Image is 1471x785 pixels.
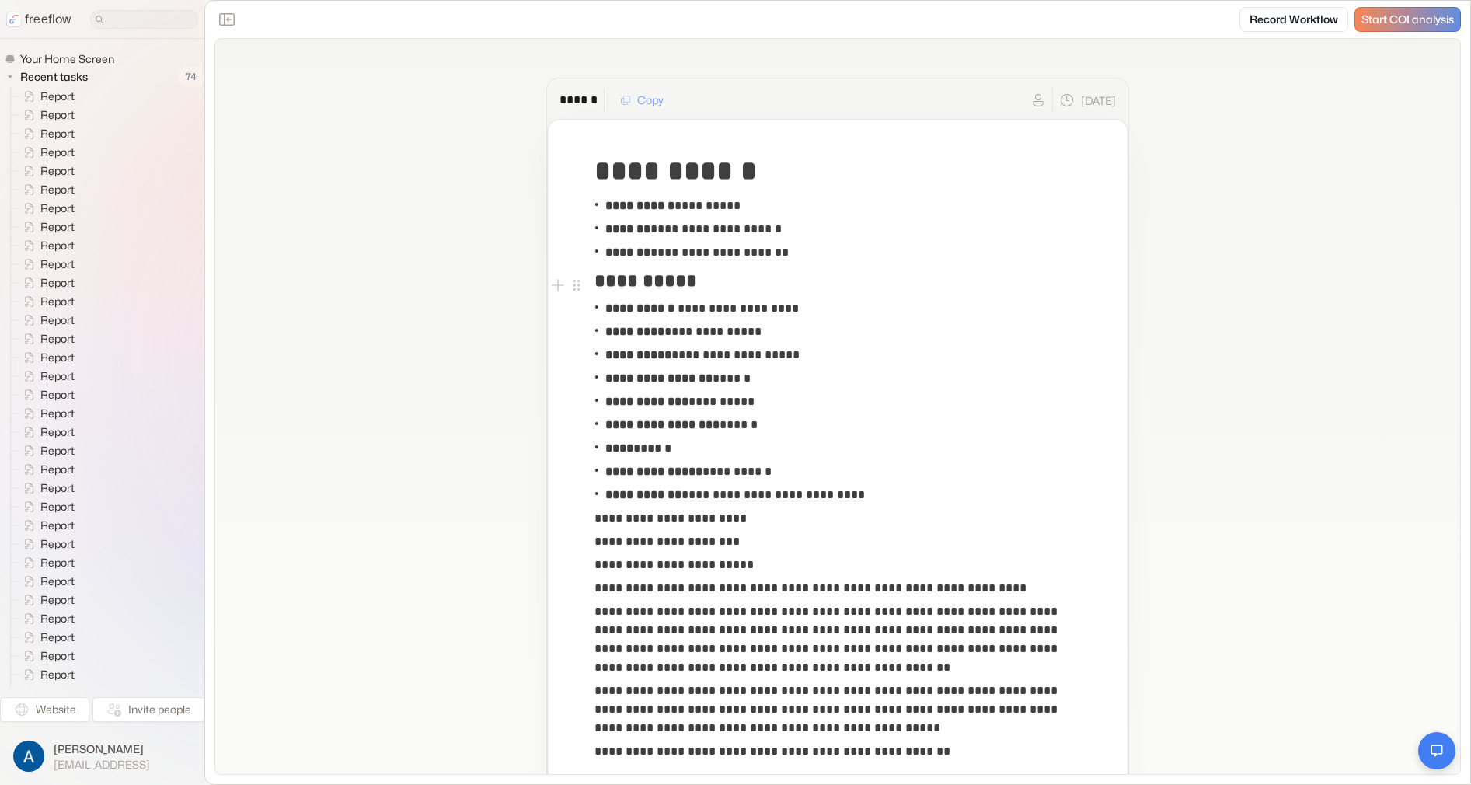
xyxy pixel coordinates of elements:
[37,256,79,272] span: Report
[178,67,204,87] span: 74
[37,443,79,459] span: Report
[11,330,81,348] a: Report
[37,107,79,123] span: Report
[37,201,79,216] span: Report
[11,87,81,106] a: Report
[37,275,79,291] span: Report
[37,368,79,384] span: Report
[37,387,79,403] span: Report
[37,312,79,328] span: Report
[37,555,79,570] span: Report
[214,7,239,32] button: Close the sidebar
[37,667,79,682] span: Report
[37,536,79,552] span: Report
[11,236,81,255] a: Report
[11,218,81,236] a: Report
[37,480,79,496] span: Report
[11,516,81,535] a: Report
[37,350,79,365] span: Report
[37,126,79,141] span: Report
[17,51,119,67] span: Your Home Screen
[37,182,79,197] span: Report
[11,665,81,684] a: Report
[11,311,81,330] a: Report
[611,88,673,113] button: Copy
[54,758,150,772] span: [EMAIL_ADDRESS]
[5,51,120,67] a: Your Home Screen
[11,199,81,218] a: Report
[11,460,81,479] a: Report
[11,367,81,386] a: Report
[37,648,79,664] span: Report
[37,331,79,347] span: Report
[11,553,81,572] a: Report
[11,479,81,497] a: Report
[549,276,567,295] button: Add block
[11,124,81,143] a: Report
[37,89,79,104] span: Report
[11,180,81,199] a: Report
[11,404,81,423] a: Report
[13,741,44,772] img: profile
[11,591,81,609] a: Report
[11,684,81,703] a: Report
[11,572,81,591] a: Report
[37,499,79,515] span: Report
[11,143,81,162] a: Report
[11,162,81,180] a: Report
[54,741,150,757] span: [PERSON_NAME]
[11,628,81,647] a: Report
[37,686,79,701] span: Report
[37,145,79,160] span: Report
[17,69,92,85] span: Recent tasks
[37,611,79,626] span: Report
[37,238,79,253] span: Report
[37,163,79,179] span: Report
[11,535,81,553] a: Report
[11,274,81,292] a: Report
[11,647,81,665] a: Report
[1239,7,1348,32] a: Record Workflow
[37,406,79,421] span: Report
[9,737,195,776] button: [PERSON_NAME][EMAIL_ADDRESS]
[1354,7,1461,32] a: Start COI analysis
[37,424,79,440] span: Report
[11,292,81,311] a: Report
[25,10,71,29] p: freeflow
[11,497,81,516] a: Report
[37,294,79,309] span: Report
[11,348,81,367] a: Report
[11,423,81,441] a: Report
[37,592,79,608] span: Report
[37,219,79,235] span: Report
[1081,92,1116,109] p: [DATE]
[1418,732,1455,769] button: Open chat
[11,441,81,460] a: Report
[11,386,81,404] a: Report
[567,276,586,295] button: Open block menu
[6,10,71,29] a: freeflow
[1361,13,1454,26] span: Start COI analysis
[11,255,81,274] a: Report
[37,518,79,533] span: Report
[11,106,81,124] a: Report
[37,462,79,477] span: Report
[11,609,81,628] a: Report
[37,574,79,589] span: Report
[37,630,79,645] span: Report
[92,697,204,722] button: Invite people
[5,68,94,86] button: Recent tasks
